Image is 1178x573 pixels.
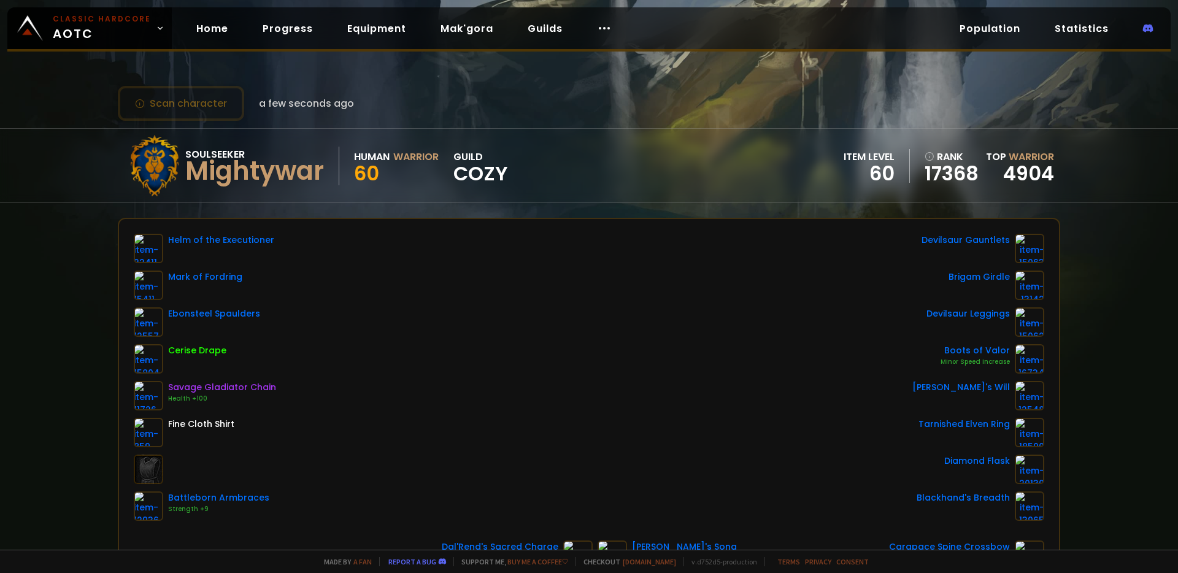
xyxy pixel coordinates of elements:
[134,271,163,300] img: item-15411
[185,162,324,180] div: Mightywar
[950,16,1030,41] a: Population
[354,160,379,187] span: 60
[1003,160,1054,187] a: 4904
[134,307,163,337] img: item-12557
[453,164,508,183] span: Cozy
[259,96,354,111] span: a few seconds ago
[7,7,172,49] a: Classic HardcoreAOTC
[53,13,151,43] span: AOTC
[507,557,568,566] a: Buy me a coffee
[1015,491,1044,521] img: item-13965
[805,557,831,566] a: Privacy
[1015,307,1044,337] img: item-15062
[1015,381,1044,410] img: item-12548
[1015,234,1044,263] img: item-15063
[777,557,800,566] a: Terms
[844,164,895,183] div: 60
[431,16,503,41] a: Mak'gora
[134,344,163,374] img: item-15804
[453,557,568,566] span: Support me,
[168,394,276,404] div: Health +100
[134,418,163,447] img: item-859
[134,381,163,410] img: item-11726
[168,307,260,320] div: Ebonsteel Spaulders
[185,147,324,162] div: Soulseeker
[986,149,1054,164] div: Top
[118,86,244,121] button: Scan character
[917,491,1010,504] div: Blackhand's Breadth
[941,357,1010,367] div: Minor Speed Increase
[168,234,274,247] div: Helm of the Executioner
[576,557,676,566] span: Checkout
[53,13,151,25] small: Classic Hardcore
[168,491,269,504] div: Battleborn Armbraces
[1015,455,1044,484] img: item-20130
[518,16,572,41] a: Guilds
[844,149,895,164] div: item level
[168,271,242,283] div: Mark of Fordring
[1045,16,1118,41] a: Statistics
[949,271,1010,283] div: Brigam Girdle
[134,491,163,521] img: item-12936
[453,149,508,183] div: guild
[393,149,439,164] div: Warrior
[1015,271,1044,300] img: item-13142
[944,455,1010,467] div: Diamond Flask
[442,540,558,553] div: Dal'Rend's Sacred Charge
[354,149,390,164] div: Human
[168,381,276,394] div: Savage Gladiator Chain
[925,149,979,164] div: rank
[353,557,372,566] a: a fan
[1009,150,1054,164] span: Warrior
[926,307,1010,320] div: Devilsaur Leggings
[168,344,226,357] div: Cerise Drape
[889,540,1010,553] div: Carapace Spine Crossbow
[918,418,1010,431] div: Tarnished Elven Ring
[925,164,979,183] a: 17368
[941,344,1010,357] div: Boots of Valor
[388,557,436,566] a: Report a bug
[187,16,238,41] a: Home
[683,557,757,566] span: v. d752d5 - production
[317,557,372,566] span: Made by
[168,418,234,431] div: Fine Cloth Shirt
[836,557,869,566] a: Consent
[1015,344,1044,374] img: item-16734
[253,16,323,41] a: Progress
[1015,418,1044,447] img: item-18500
[632,540,737,553] div: [PERSON_NAME]'s Song
[134,234,163,263] img: item-22411
[623,557,676,566] a: [DOMAIN_NAME]
[922,234,1010,247] div: Devilsaur Gauntlets
[168,504,269,514] div: Strength +9
[337,16,416,41] a: Equipment
[912,381,1010,394] div: [PERSON_NAME]'s Will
